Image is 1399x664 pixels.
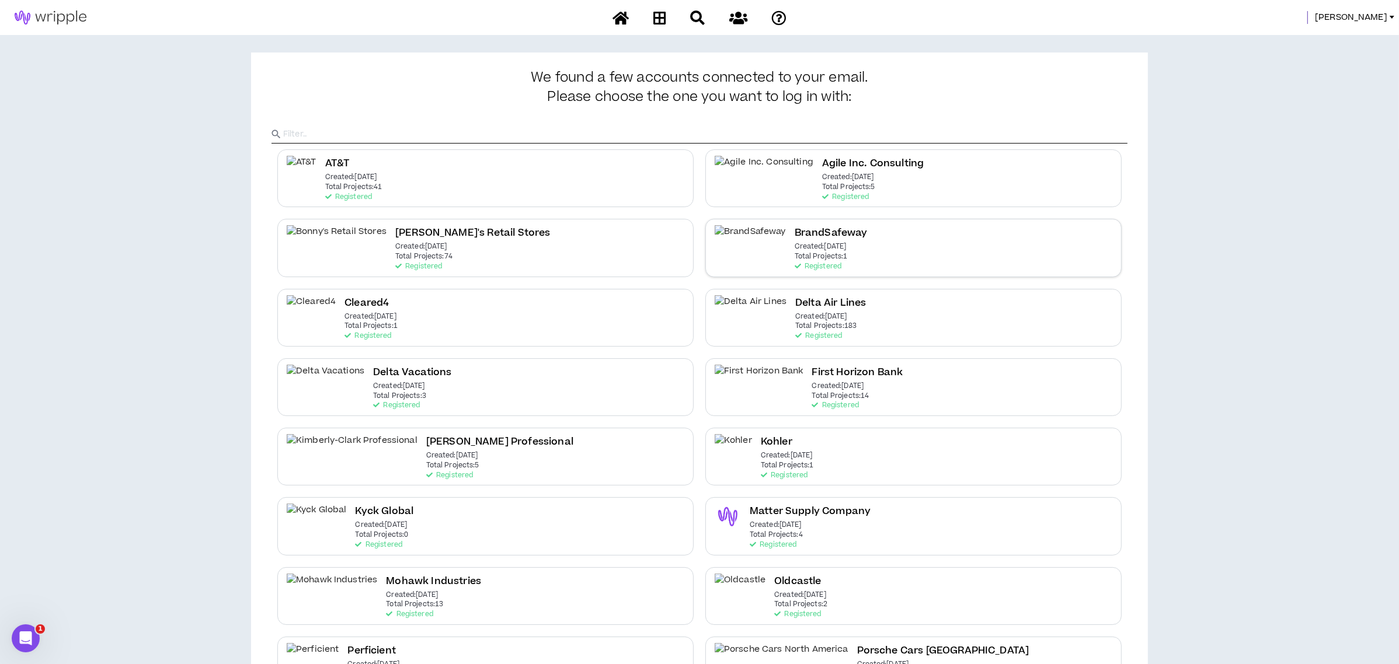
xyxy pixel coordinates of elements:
[287,225,387,251] img: Bonny's Retail Stores
[750,541,796,549] p: Registered
[287,434,417,460] img: Kimberly-Clark Professional
[426,471,473,480] p: Registered
[1315,11,1387,24] span: [PERSON_NAME]
[287,365,364,391] img: Delta Vacations
[395,243,447,251] p: Created: [DATE]
[822,193,869,201] p: Registered
[774,610,821,618] p: Registered
[426,434,573,450] h2: [PERSON_NAME] Professional
[325,193,372,201] p: Registered
[283,125,1127,143] input: Filter..
[287,504,347,530] img: Kyck Global
[426,462,479,470] p: Total Projects: 5
[272,70,1127,105] h3: We found a few accounts connected to your email.
[812,365,903,380] h2: First Horizon Bank
[774,591,826,599] p: Created: [DATE]
[795,253,848,261] p: Total Projects: 1
[373,382,425,390] p: Created: [DATE]
[812,382,864,390] p: Created: [DATE]
[344,313,396,321] p: Created: [DATE]
[547,89,851,106] span: Please choose the one you want to log in with:
[822,156,924,172] h2: Agile Inc. Consulting
[344,295,389,311] h2: Cleared4
[395,225,551,241] h2: [PERSON_NAME]'s Retail Stores
[715,295,786,321] img: Delta Air Lines
[761,452,813,460] p: Created: [DATE]
[822,183,875,191] p: Total Projects: 5
[715,574,765,600] img: Oldcastle
[347,643,396,659] h2: Perficient
[356,521,408,529] p: Created: [DATE]
[774,600,827,609] p: Total Projects: 2
[795,225,868,241] h2: BrandSafeway
[325,183,382,191] p: Total Projects: 41
[761,471,808,480] p: Registered
[795,313,847,321] p: Created: [DATE]
[715,504,741,530] img: Matter Supply Company
[395,253,453,261] p: Total Projects: 74
[426,452,478,460] p: Created: [DATE]
[12,624,40,652] iframe: Intercom live chat
[715,365,803,391] img: First Horizon Bank
[373,392,426,400] p: Total Projects: 3
[761,462,814,470] p: Total Projects: 1
[386,574,481,589] h2: Mohawk Industries
[795,322,857,330] p: Total Projects: 183
[386,591,438,599] p: Created: [DATE]
[325,156,350,172] h2: AT&T
[822,173,874,181] p: Created: [DATE]
[287,574,377,600] img: Mohawk Industries
[325,173,377,181] p: Created: [DATE]
[715,434,752,460] img: Kohler
[715,225,786,251] img: BrandSafeway
[344,332,391,340] p: Registered
[356,504,414,519] h2: Kyck Global
[395,263,442,271] p: Registered
[750,521,802,529] p: Created: [DATE]
[750,531,803,539] p: Total Projects: 4
[373,365,451,380] h2: Delta Vacations
[287,156,316,182] img: AT&T
[36,624,45,634] span: 1
[287,295,336,321] img: Cleared4
[774,574,821,589] h2: Oldcastle
[386,610,433,618] p: Registered
[373,401,420,410] p: Registered
[795,263,841,271] p: Registered
[356,531,409,539] p: Total Projects: 0
[715,156,813,182] img: Agile Inc. Consulting
[795,295,866,311] h2: Delta Air Lines
[795,332,842,340] p: Registered
[386,600,443,609] p: Total Projects: 13
[812,392,869,400] p: Total Projects: 14
[812,401,859,410] p: Registered
[761,434,792,450] h2: Kohler
[356,541,402,549] p: Registered
[750,504,871,519] h2: Matter Supply Company
[857,643,1029,659] h2: Porsche Cars [GEOGRAPHIC_DATA]
[795,243,847,251] p: Created: [DATE]
[344,322,398,330] p: Total Projects: 1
